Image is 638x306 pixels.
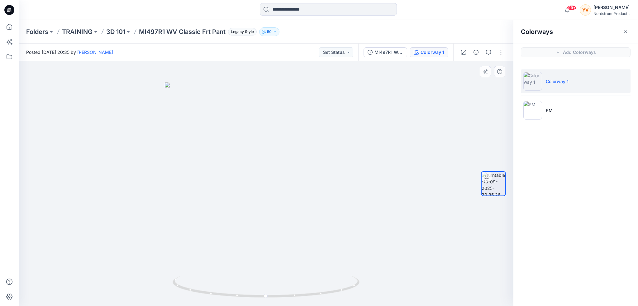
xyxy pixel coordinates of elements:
[374,49,403,56] div: MI497R1 WV Classic Frt Pant
[226,27,257,36] button: Legacy Style
[593,4,630,11] div: [PERSON_NAME]
[364,47,407,57] button: MI497R1 WV Classic Frt Pant
[523,72,542,91] img: Colorway 1
[26,49,113,55] span: Posted [DATE] 20:35 by
[482,172,505,195] img: turntable-19-09-2025-20:35:26
[106,27,125,36] a: 3D 101
[580,4,591,16] div: YV
[139,27,226,36] p: MI497R1 WV Classic Frt Pant
[26,27,48,36] a: Folders
[77,49,113,55] a: [PERSON_NAME]
[410,47,448,57] button: Colorway 1
[421,49,444,56] div: Colorway 1
[567,5,576,10] span: 99+
[228,28,257,35] span: Legacy Style
[546,78,569,85] p: Colorway 1
[267,28,272,35] p: 50
[546,107,553,114] p: PM
[471,47,481,57] button: Details
[259,27,279,36] button: 50
[523,101,542,120] img: PM
[62,27,93,36] a: TRAINING
[593,11,630,16] div: Nordstrom Product...
[521,28,553,35] h2: Colorways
